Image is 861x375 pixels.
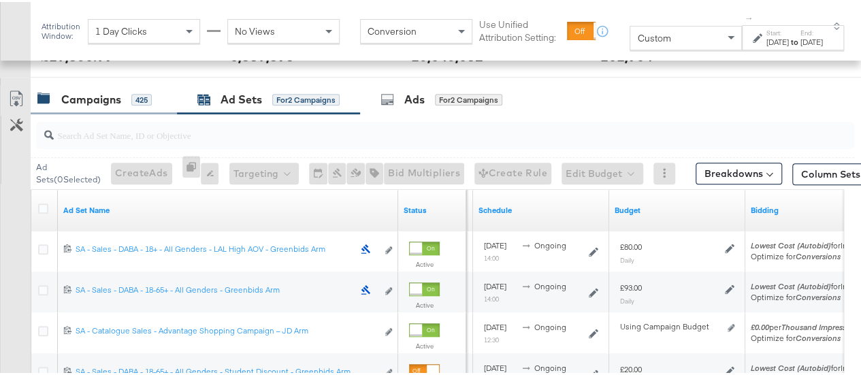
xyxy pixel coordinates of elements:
[368,23,417,35] span: Conversion
[620,240,642,250] div: £80.00
[479,16,562,42] label: Use Unified Attribution Setting:
[404,203,461,214] a: Shows the current state of your Ad Set.
[76,242,353,256] a: SA - Sales - DABA - 18+ - All Genders - LAL High AOV - Greenbids Arm
[751,331,861,342] div: Optimize for
[796,249,841,259] em: Conversions
[484,320,506,330] span: [DATE]
[743,14,756,19] span: ↑
[751,238,831,248] em: Lowest Cost (Autobid)
[435,92,502,104] div: for 2 Campaigns
[182,154,201,189] div: 0
[61,90,121,105] div: Campaigns
[484,333,499,342] sub: 12:30
[766,35,789,46] div: [DATE]
[54,114,783,141] input: Search Ad Set Name, ID or Objective
[272,92,340,104] div: for 2 Campaigns
[76,282,353,297] a: SA - Sales - DABA - 18-65+ - All Genders - Greenbids Arm
[131,92,152,104] div: 425
[484,279,506,289] span: [DATE]
[751,361,831,371] em: Lowest Cost (Autobid)
[484,293,499,301] sub: 14:00
[76,323,377,334] div: SA - Catalogue Sales - Advantage Shopping Campaign – JD Arm
[235,23,275,35] span: No Views
[409,340,440,348] label: Active
[696,161,782,182] button: Breakdowns
[800,27,823,35] label: End:
[751,320,769,330] em: £0.00
[484,252,499,260] sub: 14:00
[534,320,566,330] span: ongoing
[484,361,506,371] span: [DATE]
[36,159,101,184] div: Ad Sets ( 0 Selected)
[620,280,642,291] div: £93.00
[637,30,670,42] span: Custom
[41,20,81,39] div: Attribution Window:
[620,319,724,330] div: Using Campaign Budget
[409,258,440,267] label: Active
[796,331,841,341] em: Conversions
[221,90,262,105] div: Ad Sets
[76,282,353,293] div: SA - Sales - DABA - 18-65+ - All Genders - Greenbids Arm
[534,361,566,371] span: ongoing
[484,238,506,248] span: [DATE]
[781,320,861,330] em: Thousand Impressions
[751,279,831,289] em: Lowest Cost (Autobid)
[796,290,841,300] em: Conversions
[76,323,377,338] a: SA - Catalogue Sales - Advantage Shopping Campaign – JD Arm
[789,35,800,45] strong: to
[76,242,353,252] div: SA - Sales - DABA - 18+ - All Genders - LAL High AOV - Greenbids Arm
[766,27,789,35] label: Start:
[95,23,147,35] span: 1 Day Clicks
[63,203,393,214] a: Your Ad Set name.
[751,320,861,330] span: per
[534,238,566,248] span: ongoing
[800,35,823,46] div: [DATE]
[615,203,740,214] a: Shows the current budget of Ad Set.
[620,362,642,373] div: £20.00
[620,254,634,262] sub: Daily
[620,295,634,303] sub: Daily
[76,364,377,375] div: SA - Sales - DABA - 18-65+ - All Genders - Student Discount - Greenbids Arm
[478,203,604,214] a: Shows when your Ad Set is scheduled to deliver.
[409,299,440,308] label: Active
[534,279,566,289] span: ongoing
[404,90,425,105] div: Ads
